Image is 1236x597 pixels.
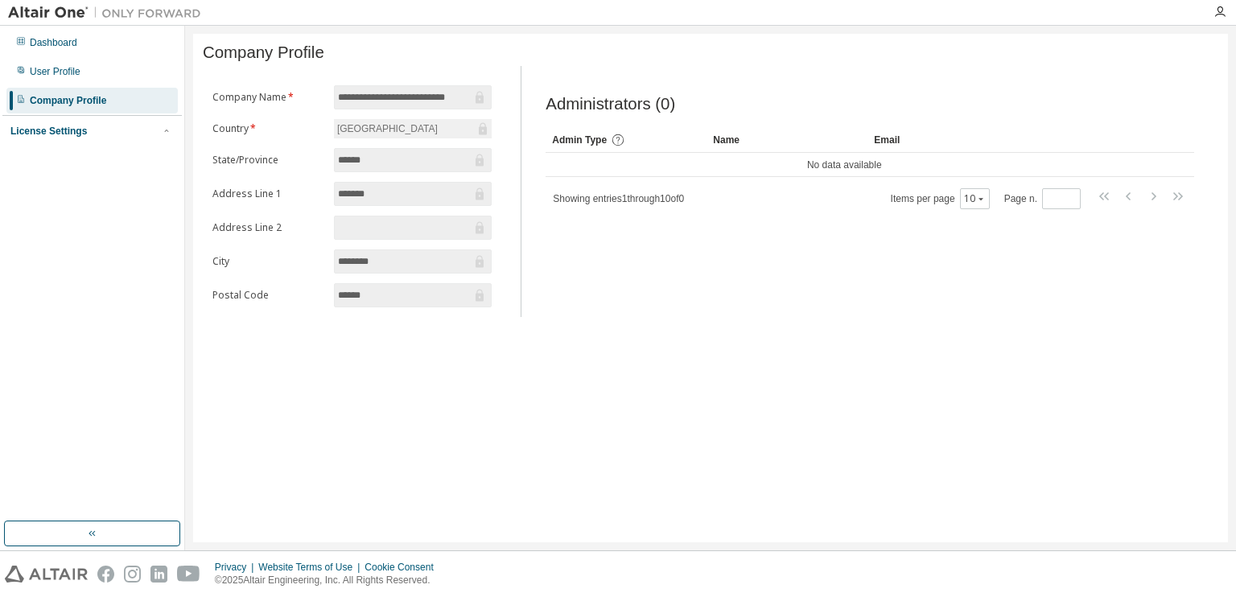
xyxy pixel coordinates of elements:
[552,134,607,146] span: Admin Type
[10,125,87,138] div: License Settings
[8,5,209,21] img: Altair One
[212,187,324,200] label: Address Line 1
[212,154,324,167] label: State/Province
[212,122,324,135] label: Country
[215,561,258,574] div: Privacy
[30,36,77,49] div: Dashboard
[212,221,324,234] label: Address Line 2
[30,94,106,107] div: Company Profile
[215,574,443,587] p: © 2025 Altair Engineering, Inc. All Rights Reserved.
[334,119,492,138] div: [GEOGRAPHIC_DATA]
[177,566,200,583] img: youtube.svg
[713,127,861,153] div: Name
[553,193,684,204] span: Showing entries 1 through 10 of 0
[212,289,324,302] label: Postal Code
[546,95,675,113] span: Administrators (0)
[97,566,114,583] img: facebook.svg
[964,192,986,205] button: 10
[124,566,141,583] img: instagram.svg
[258,561,365,574] div: Website Terms of Use
[546,153,1143,177] td: No data available
[335,120,440,138] div: [GEOGRAPHIC_DATA]
[1004,188,1081,209] span: Page n.
[365,561,443,574] div: Cookie Consent
[5,566,88,583] img: altair_logo.svg
[150,566,167,583] img: linkedin.svg
[891,188,990,209] span: Items per page
[203,43,324,62] span: Company Profile
[212,255,324,268] label: City
[30,65,80,78] div: User Profile
[212,91,324,104] label: Company Name
[874,127,1022,153] div: Email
